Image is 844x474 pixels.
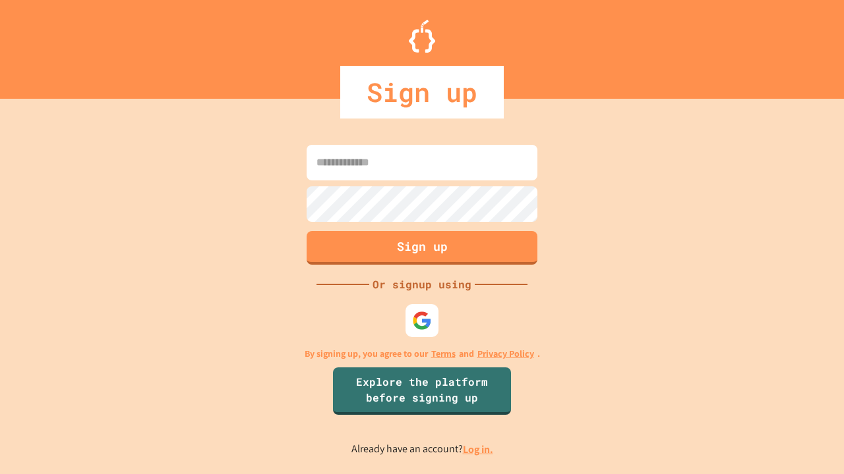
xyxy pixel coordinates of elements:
[431,347,456,361] a: Terms
[333,367,511,415] a: Explore the platform before signing up
[351,441,493,458] p: Already have an account?
[477,347,534,361] a: Privacy Policy
[412,311,432,330] img: google-icon.svg
[369,276,475,292] div: Or signup using
[307,231,537,265] button: Sign up
[463,442,493,456] a: Log in.
[305,347,540,361] p: By signing up, you agree to our and .
[409,20,435,53] img: Logo.svg
[340,66,504,118] div: Sign up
